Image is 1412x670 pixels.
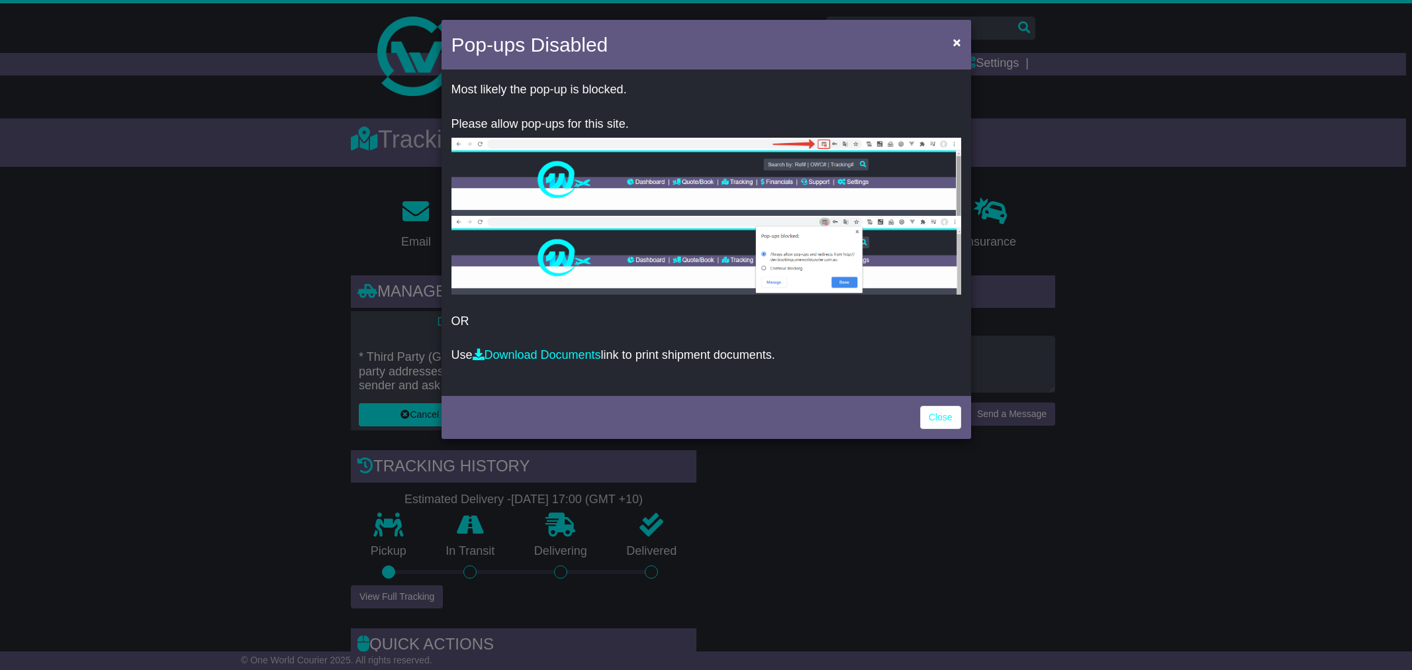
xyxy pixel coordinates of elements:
[920,406,961,429] a: Close
[442,73,971,393] div: OR
[451,30,608,60] h4: Pop-ups Disabled
[473,348,601,361] a: Download Documents
[451,83,961,97] p: Most likely the pop-up is blocked.
[946,28,967,56] button: Close
[451,117,961,132] p: Please allow pop-ups for this site.
[451,348,961,363] p: Use link to print shipment documents.
[451,216,961,295] img: allow-popup-2.png
[451,138,961,216] img: allow-popup-1.png
[953,34,961,50] span: ×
